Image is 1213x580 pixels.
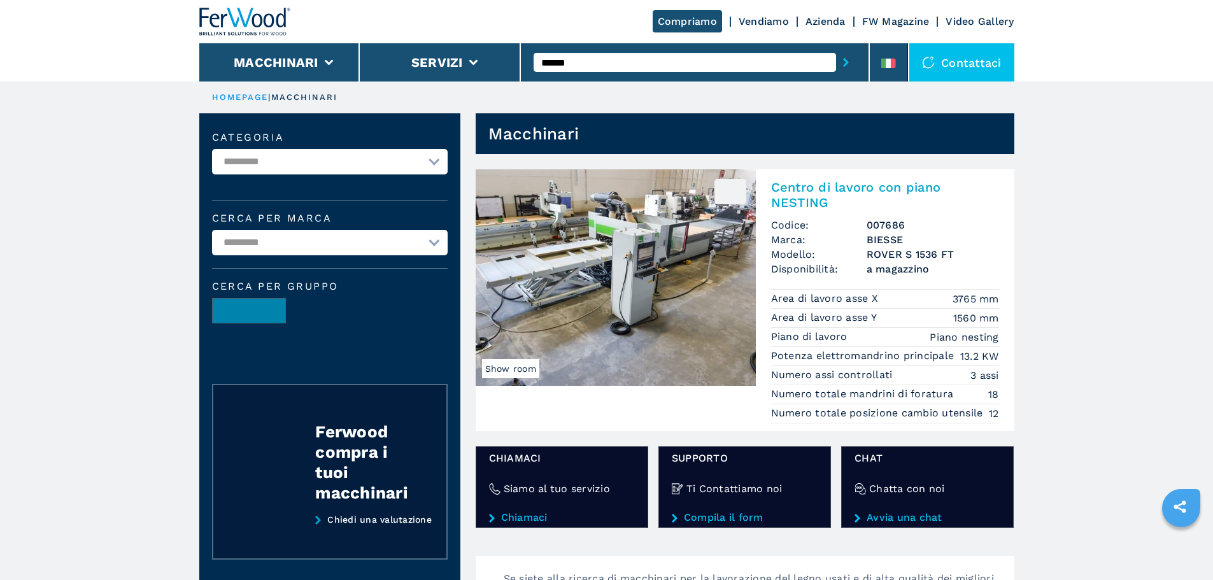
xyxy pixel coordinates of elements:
img: Centro di lavoro con piano NESTING BIESSE ROVER S 1536 FT [476,169,756,386]
a: Compriamo [653,10,722,32]
a: Chiedi una valutazione [212,514,448,560]
button: submit-button [836,48,856,77]
span: a magazzino [867,262,999,276]
span: Modello: [771,247,867,262]
img: Ferwood [199,8,291,36]
em: 18 [988,387,999,402]
p: Numero totale posizione cambio utensile [771,406,986,420]
p: macchinari [271,92,338,103]
h4: Ti Contattiamo noi [686,481,783,496]
a: Compila il form [672,512,818,523]
a: HOMEPAGE [212,92,269,102]
h3: 007686 [867,218,999,232]
h3: ROVER S 1536 FT [867,247,999,262]
img: Siamo al tuo servizio [489,483,500,495]
span: Chiamaci [489,451,635,465]
h1: Macchinari [488,124,579,144]
p: Piano di lavoro [771,330,851,344]
span: | [268,92,271,102]
span: Supporto [672,451,818,465]
h3: BIESSE [867,232,999,247]
label: Cerca per marca [212,213,448,223]
img: Ti Contattiamo noi [672,483,683,495]
em: 3765 mm [953,292,999,306]
iframe: Chat [1159,523,1203,570]
button: Macchinari [234,55,318,70]
span: Disponibilità: [771,262,867,276]
a: Vendiamo [739,15,789,27]
button: Servizi [411,55,463,70]
a: Video Gallery [946,15,1014,27]
span: Codice: [771,218,867,232]
span: Show room [482,359,539,378]
p: Potenza elettromandrino principale [771,349,958,363]
img: Contattaci [922,56,935,69]
a: Avvia una chat [855,512,1000,523]
em: Piano nesting [930,330,998,344]
p: Area di lavoro asse Y [771,311,881,325]
em: 1560 mm [953,311,999,325]
label: Categoria [212,132,448,143]
a: Centro di lavoro con piano NESTING BIESSE ROVER S 1536 FTShow room007686Centro di lavoro con pian... [476,169,1014,431]
div: Ferwood compra i tuoi macchinari [315,421,421,503]
p: Area di lavoro asse X [771,292,882,306]
h2: Centro di lavoro con piano NESTING [771,180,999,210]
a: Chiamaci [489,512,635,523]
p: Numero assi controllati [771,368,896,382]
a: Azienda [805,15,846,27]
span: chat [855,451,1000,465]
h4: Siamo al tuo servizio [504,481,610,496]
em: 13.2 KW [960,349,999,364]
img: Chatta con noi [855,483,866,495]
a: FW Magazine [862,15,930,27]
p: Numero totale mandrini di foratura [771,387,957,401]
h4: Chatta con noi [869,481,945,496]
span: Marca: [771,232,867,247]
div: Contattaci [909,43,1014,81]
em: 12 [989,406,999,421]
span: Cerca per Gruppo [212,281,448,292]
em: 3 assi [970,368,999,383]
a: sharethis [1164,491,1196,523]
